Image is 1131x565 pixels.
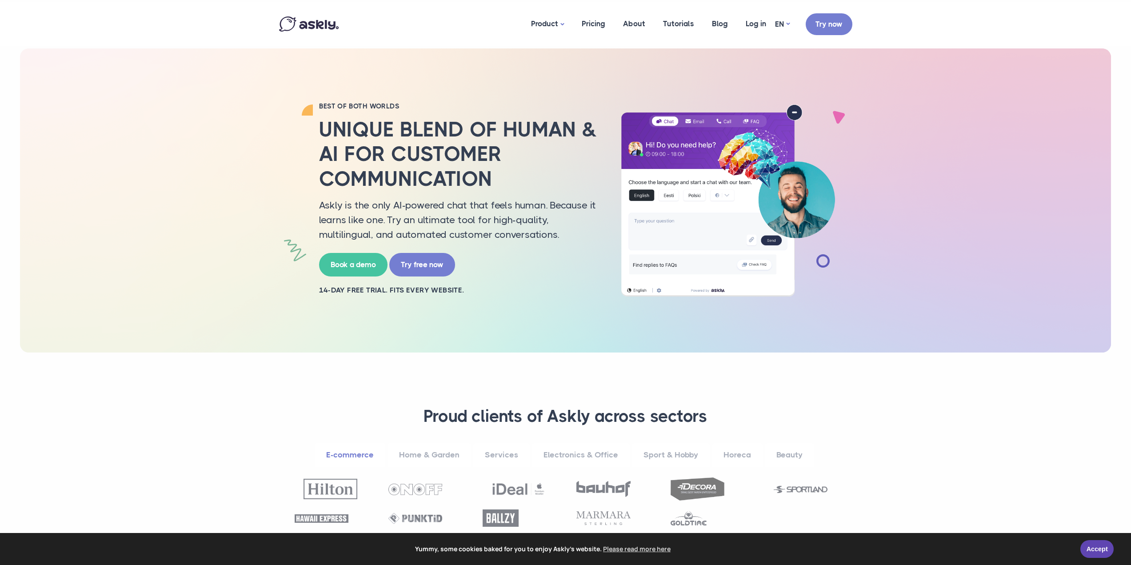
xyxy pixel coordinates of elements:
[319,253,388,276] a: Book a demo
[319,117,599,191] h2: Unique blend of human & AI for customer communication
[304,479,357,499] img: Hilton
[319,285,599,295] h2: 14-day free trial. Fits every website.
[703,2,737,45] a: Blog
[712,443,763,467] a: Horeca
[290,406,841,427] h3: Proud clients of Askly across sectors
[522,2,573,46] a: Product
[532,443,630,467] a: Electronics & Office
[602,542,672,556] a: learn more about cookies
[1080,540,1114,558] a: Accept
[473,443,530,467] a: Services
[612,104,843,297] img: AI multilingual chat
[388,513,442,524] img: Punktid
[279,16,339,32] img: Askly
[492,479,545,499] img: Ideal
[774,486,827,493] img: Sportland
[13,542,1074,556] span: Yummy, some cookies baked for you to enjoy Askly's website.
[671,511,707,525] img: Goldtime
[388,443,471,467] a: Home & Garden
[765,443,814,467] a: Beauty
[389,253,455,276] a: Try free now
[319,198,599,242] p: Askly is the only AI-powered chat that feels human. Because it learns like one. Try an ultimate t...
[654,2,703,45] a: Tutorials
[573,2,614,45] a: Pricing
[806,13,852,35] a: Try now
[632,443,710,467] a: Sport & Hobby
[576,481,630,497] img: Bauhof
[483,509,519,527] img: Ballzy
[388,484,442,495] img: OnOff
[737,2,775,45] a: Log in
[614,2,654,45] a: About
[319,102,599,111] h2: BEST OF BOTH WORLDS
[315,443,385,467] a: E-commerce
[295,514,348,523] img: Hawaii Express
[775,18,790,31] a: EN
[576,511,630,525] img: Marmara Sterling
